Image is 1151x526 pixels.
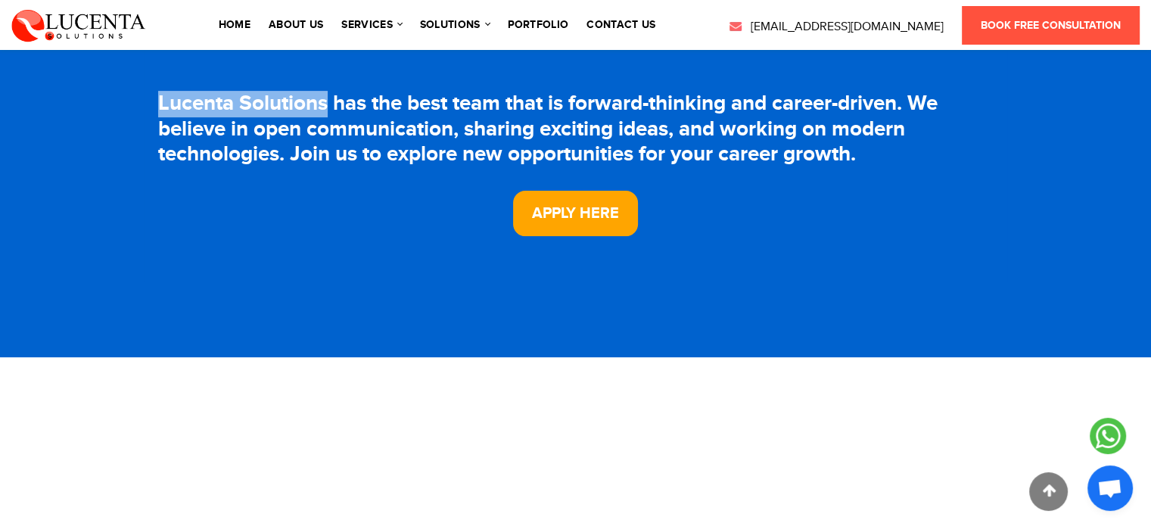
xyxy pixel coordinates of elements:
[269,20,323,30] a: About Us
[1087,465,1133,511] div: Open chat
[513,191,638,236] a: Apply Here
[962,6,1140,45] a: Book Free Consultation
[981,19,1121,32] span: Book Free Consultation
[341,20,401,30] a: services
[158,92,994,168] h3: Lucenta Solutions has the best team that is forward-thinking and career-driven. We believe in ope...
[11,8,146,42] img: Lucenta Solutions
[586,20,655,30] a: contact us
[420,20,490,30] a: solutions
[728,18,944,36] a: [EMAIL_ADDRESS][DOMAIN_NAME]
[508,20,569,30] a: portfolio
[219,20,250,30] a: Home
